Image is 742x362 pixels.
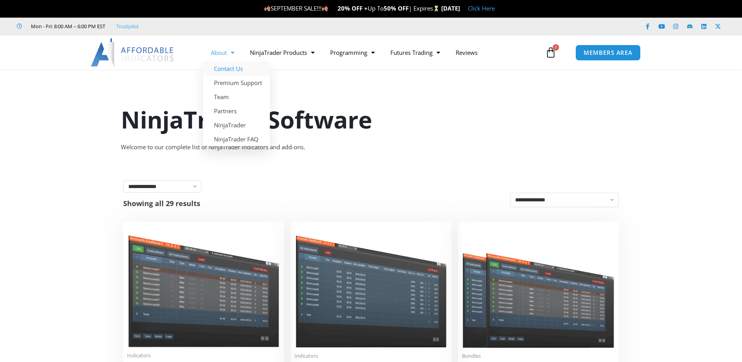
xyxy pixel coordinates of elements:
a: Partners [203,104,270,118]
img: LogoAI | Affordable Indicators – NinjaTrader [91,38,175,67]
span: Indicators [127,352,280,359]
nav: Menu [203,43,543,62]
span: SEPTEMBER SALE!!! Up To | Expires [264,4,441,12]
a: MEMBERS AREA [575,45,641,61]
span: 0 [553,44,559,51]
a: Click Here [468,4,495,12]
a: Team [203,90,270,104]
a: About [203,43,242,62]
a: NinjaTrader FAQ [203,132,270,146]
p: Showing all 29 results [123,200,200,207]
span: Indicators [295,353,447,359]
img: Duplicate Account Actions [127,226,280,348]
select: Shop order [510,193,619,207]
img: ⌛ [433,5,439,11]
h1: NinjaTrader Software [121,103,622,136]
a: Futures Trading [383,43,448,62]
a: 0 [534,41,568,64]
img: Account Risk Manager [295,226,447,348]
a: Reviews [448,43,485,62]
ul: About [203,62,270,146]
a: NinjaTrader Products [242,43,322,62]
div: Welcome to our complete list of NinjaTrader indicators and add-ons. [121,142,622,153]
img: 🍂 [322,5,328,11]
strong: 50% OFF [384,4,409,12]
img: 🍂 [264,5,270,11]
img: Accounts Dashboard Suite [462,226,615,348]
a: NinjaTrader [203,118,270,132]
a: Contact Us [203,62,270,76]
a: Trustpilot [116,22,139,31]
span: Bundles [462,353,615,359]
strong: [DATE] [441,4,460,12]
strong: 20% OFF + [338,4,368,12]
span: Mon - Fri: 8:00 AM – 6:00 PM EST [29,22,105,31]
a: Programming [322,43,383,62]
a: Premium Support [203,76,270,90]
span: MEMBERS AREA [584,50,632,56]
